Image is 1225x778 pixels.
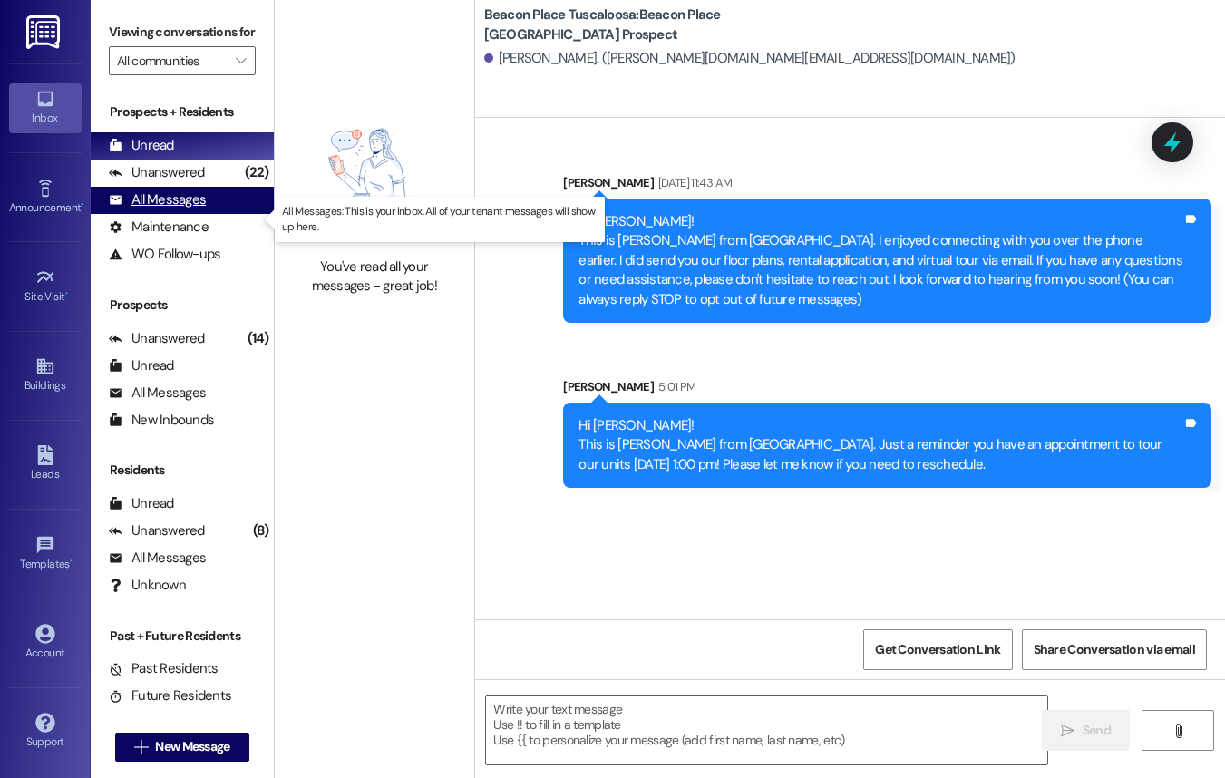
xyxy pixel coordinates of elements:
i:  [236,53,246,68]
span: • [65,287,68,300]
span: • [81,199,83,211]
div: (8) [248,517,274,545]
img: ResiDesk Logo [26,15,63,49]
a: Site Visit • [9,262,82,311]
div: WO Follow-ups [109,245,220,264]
a: Buildings [9,351,82,400]
div: Past Residents [109,659,219,678]
i:  [134,740,148,754]
a: Templates • [9,530,82,579]
i:  [1172,724,1185,738]
div: 5:01 PM [654,377,695,396]
div: Prospects + Residents [91,102,274,122]
span: • [70,555,73,568]
div: Past + Future Residents [91,627,274,646]
a: Leads [9,440,82,489]
b: Beacon Place Tuscaloosa: Beacon Place [GEOGRAPHIC_DATA] Prospect [484,5,847,44]
span: Share Conversation via email [1034,640,1195,659]
div: [PERSON_NAME] [563,173,1211,199]
div: (14) [243,325,274,353]
div: All Messages [109,384,206,403]
div: All Messages [109,190,206,209]
div: Residents [91,461,274,480]
div: Unknown [109,576,186,595]
button: Get Conversation Link [863,629,1012,670]
img: empty-state [295,92,454,248]
div: Prospects [91,296,274,315]
div: Unanswered [109,329,205,348]
a: Account [9,618,82,667]
p: All Messages: This is your inbox. All of your tenant messages will show up here. [282,204,598,235]
div: New Inbounds [109,411,214,430]
span: New Message [155,737,229,756]
a: Support [9,707,82,756]
div: Maintenance [109,218,209,237]
div: Hi [PERSON_NAME]! This is [PERSON_NAME] from [GEOGRAPHIC_DATA]. I enjoyed connecting with you ove... [578,212,1182,309]
span: Send [1083,721,1111,740]
div: (22) [240,159,274,187]
label: Viewing conversations for [109,18,256,46]
div: Unanswered [109,163,205,182]
div: [PERSON_NAME]. ([PERSON_NAME][DOMAIN_NAME][EMAIL_ADDRESS][DOMAIN_NAME]) [484,49,1016,68]
div: Unread [109,494,174,513]
button: New Message [115,733,249,762]
a: Inbox [9,83,82,132]
div: Future Residents [109,686,231,705]
div: [DATE] 11:43 AM [654,173,732,192]
div: [PERSON_NAME] [563,377,1211,403]
div: You've read all your messages - great job! [295,258,454,297]
span: Get Conversation Link [875,640,1000,659]
div: Unread [109,356,174,375]
input: All communities [117,46,227,75]
div: Hi [PERSON_NAME]! This is [PERSON_NAME] from [GEOGRAPHIC_DATA]. Just a reminder you have an appoi... [578,416,1182,474]
div: Unread [109,136,174,155]
div: All Messages [109,549,206,568]
button: Send [1042,710,1130,751]
i:  [1061,724,1074,738]
button: Share Conversation via email [1022,629,1207,670]
div: Unanswered [109,521,205,540]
